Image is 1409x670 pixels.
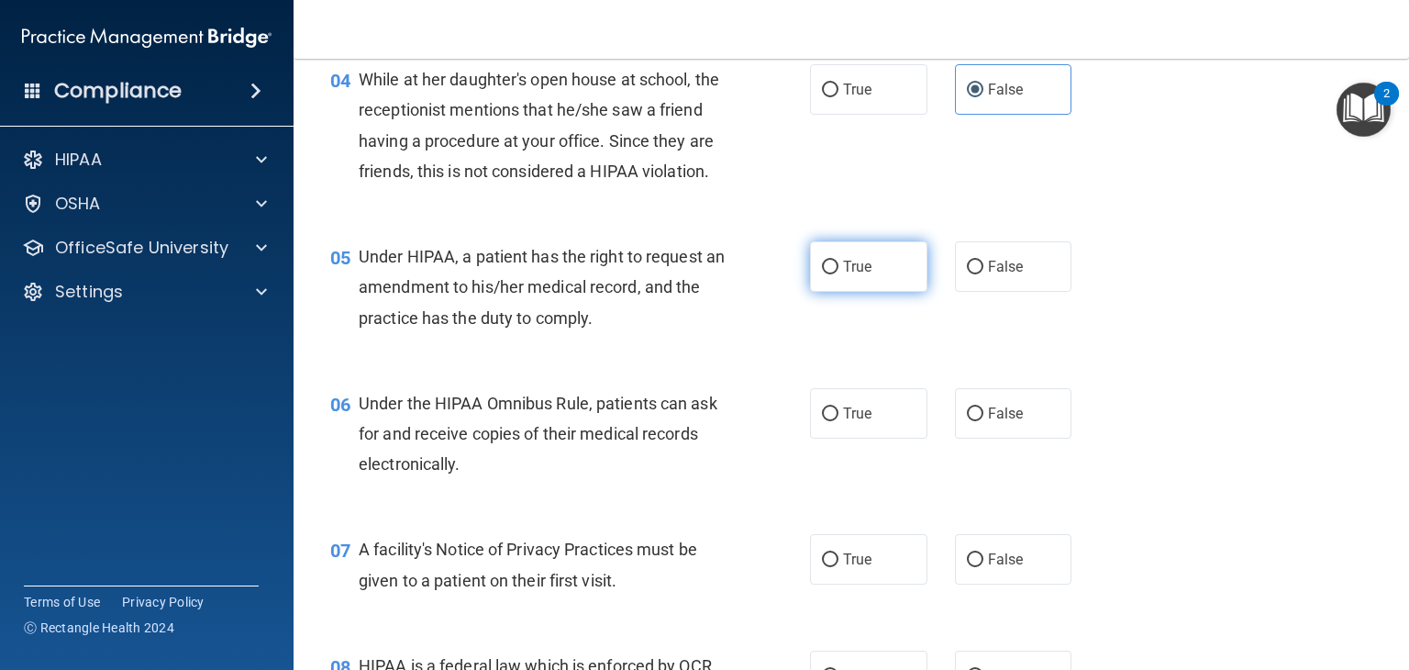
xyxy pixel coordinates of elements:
input: True [822,553,838,567]
span: 05 [330,247,350,269]
img: PMB logo [22,19,272,56]
input: True [822,261,838,274]
span: Under HIPAA, a patient has the right to request an amendment to his/her medical record, and the p... [359,247,725,327]
input: True [822,84,838,97]
p: OfficeSafe University [55,237,228,259]
span: 06 [330,394,350,416]
a: OSHA [22,193,267,215]
input: True [822,408,838,421]
a: Settings [22,281,267,303]
span: False [988,405,1024,422]
iframe: Drift Widget Chat Controller [1093,550,1387,622]
a: HIPAA [22,149,267,171]
p: Settings [55,281,123,303]
input: False [967,261,983,274]
input: False [967,84,983,97]
span: False [988,81,1024,98]
span: While at her daughter's open house at school, the receptionist mentions that he/she saw a friend ... [359,70,719,181]
span: Ⓒ Rectangle Health 2024 [24,619,174,637]
span: False [988,551,1024,568]
p: OSHA [55,193,101,215]
span: Under the HIPAA Omnibus Rule, patients can ask for and receive copies of their medical records el... [359,394,717,474]
span: 04 [330,70,350,92]
div: 2 [1383,94,1390,117]
button: Open Resource Center, 2 new notifications [1337,83,1391,137]
a: Terms of Use [24,593,100,611]
input: False [967,553,983,567]
span: A facility's Notice of Privacy Practices must be given to a patient on their first visit. [359,540,697,589]
span: True [843,81,871,98]
a: Privacy Policy [122,593,205,611]
span: True [843,405,871,422]
a: OfficeSafe University [22,237,267,259]
p: HIPAA [55,149,102,171]
input: False [967,408,983,421]
h4: Compliance [54,78,182,104]
span: True [843,551,871,568]
span: 07 [330,540,350,562]
span: True [843,258,871,275]
span: False [988,258,1024,275]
